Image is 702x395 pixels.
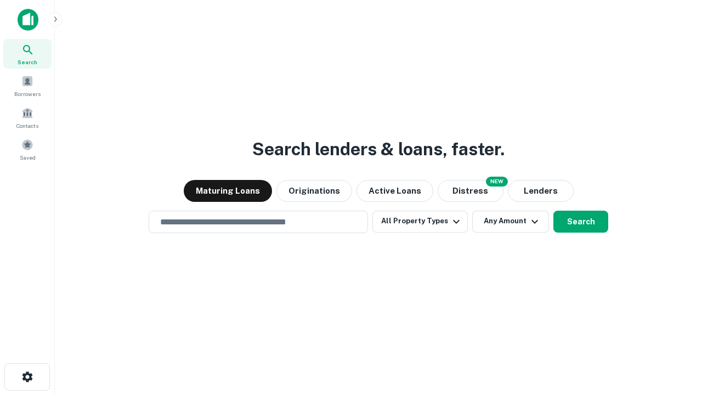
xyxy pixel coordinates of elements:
span: Saved [20,153,36,162]
span: Contacts [16,121,38,130]
span: Search [18,58,37,66]
iframe: Chat Widget [647,307,702,360]
img: capitalize-icon.png [18,9,38,31]
button: Lenders [508,180,574,202]
button: Any Amount [472,211,549,233]
h3: Search lenders & loans, faster. [252,136,505,162]
a: Saved [3,134,52,164]
span: Borrowers [14,89,41,98]
button: Search [553,211,608,233]
a: Borrowers [3,71,52,100]
div: NEW [486,177,508,187]
button: Maturing Loans [184,180,272,202]
button: Search distressed loans with lien and other non-mortgage details. [438,180,503,202]
a: Search [3,39,52,69]
button: Originations [276,180,352,202]
a: Contacts [3,103,52,132]
button: Active Loans [356,180,433,202]
button: All Property Types [372,211,468,233]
